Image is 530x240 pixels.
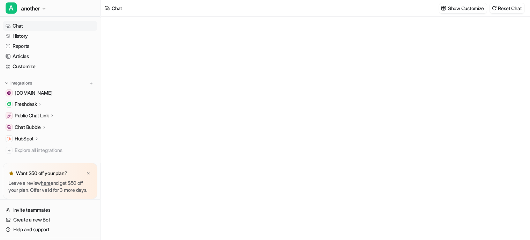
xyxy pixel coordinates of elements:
[3,31,97,41] a: History
[3,215,97,225] a: Create a new Bot
[7,137,11,141] img: HubSpot
[15,89,52,96] span: [DOMAIN_NAME]
[3,88,97,98] a: www.example.com[DOMAIN_NAME]
[3,21,97,31] a: Chat
[3,205,97,215] a: Invite teammates
[8,170,14,176] img: star
[15,145,95,156] span: Explore all integrations
[439,3,487,13] button: Show Customize
[3,80,34,87] button: Integrations
[3,145,97,155] a: Explore all integrations
[15,135,33,142] p: HubSpot
[7,114,11,118] img: Public Chat Link
[7,102,11,106] img: Freshdesk
[8,180,92,194] p: Leave a review and get $50 off your plan. Offer valid for 3 more days.
[21,3,40,13] span: another
[7,91,11,95] img: www.example.com
[3,51,97,61] a: Articles
[7,125,11,129] img: Chat Bubble
[15,101,37,108] p: Freshdesk
[86,171,90,176] img: x
[3,225,97,234] a: Help and support
[6,2,17,14] span: A
[3,41,97,51] a: Reports
[10,80,32,86] p: Integrations
[15,124,41,131] p: Chat Bubble
[16,170,67,177] p: Want $50 off your plan?
[4,81,9,86] img: expand menu
[492,6,497,11] img: reset
[15,112,49,119] p: Public Chat Link
[490,3,524,13] button: Reset Chat
[3,61,97,71] a: Customize
[41,180,51,186] a: here
[112,5,122,12] div: Chat
[441,6,446,11] img: customize
[6,147,13,154] img: explore all integrations
[448,5,484,12] p: Show Customize
[89,81,94,86] img: menu_add.svg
